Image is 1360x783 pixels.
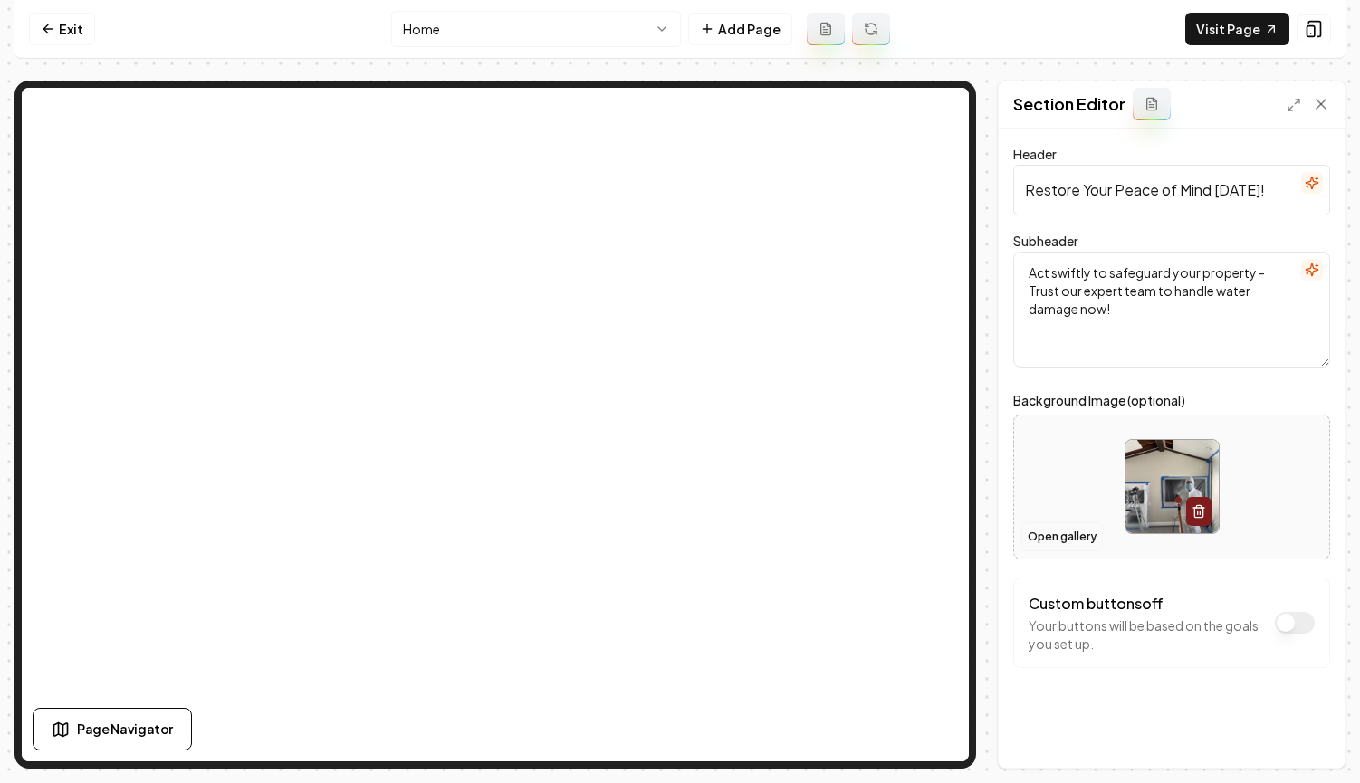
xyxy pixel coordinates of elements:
button: Regenerate page [852,13,890,45]
label: Subheader [1013,233,1078,249]
input: Header [1013,165,1330,215]
h2: Section Editor [1013,91,1125,117]
button: Add admin page prompt [807,13,845,45]
button: Open gallery [1021,522,1103,551]
label: Header [1013,146,1057,162]
a: Visit Page [1185,13,1289,45]
span: Page Navigator [77,720,173,739]
img: image [1125,440,1219,533]
label: Custom buttons off [1029,594,1164,613]
a: Exit [29,13,95,45]
label: Background Image (optional) [1013,389,1330,411]
button: Page Navigator [33,708,192,750]
button: Add admin section prompt [1133,88,1171,120]
p: Your buttons will be based on the goals you set up. [1029,616,1266,653]
button: Add Page [688,13,792,45]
